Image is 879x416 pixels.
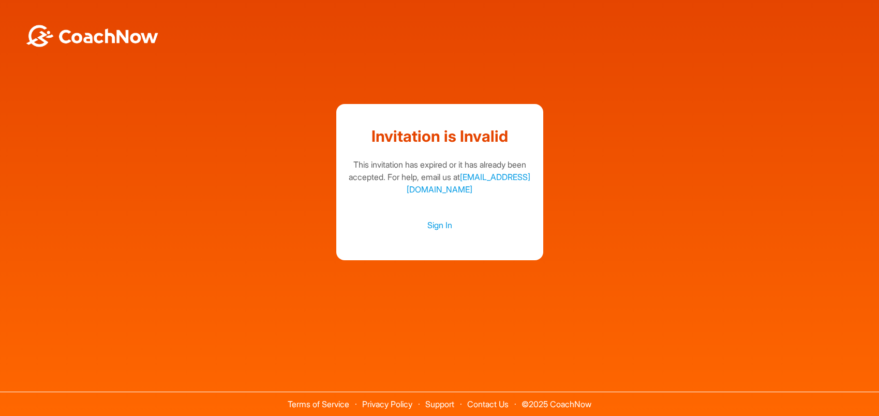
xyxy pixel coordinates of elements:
[25,25,159,47] img: BwLJSsUCoWCh5upNqxVrqldRgqLPVwmV24tXu5FoVAoFEpwwqQ3VIfuoInZCoVCoTD4vwADAC3ZFMkVEQFDAAAAAElFTkSuQmCC
[347,125,533,148] h1: Invitation is Invalid
[516,392,597,408] span: © 2025 CoachNow
[347,158,533,196] div: This invitation has expired or it has already been accepted. For help, email us at
[362,399,412,409] a: Privacy Policy
[407,172,530,195] a: [EMAIL_ADDRESS][DOMAIN_NAME]
[347,218,533,232] a: Sign In
[467,399,509,409] a: Contact Us
[425,399,454,409] a: Support
[288,399,349,409] a: Terms of Service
